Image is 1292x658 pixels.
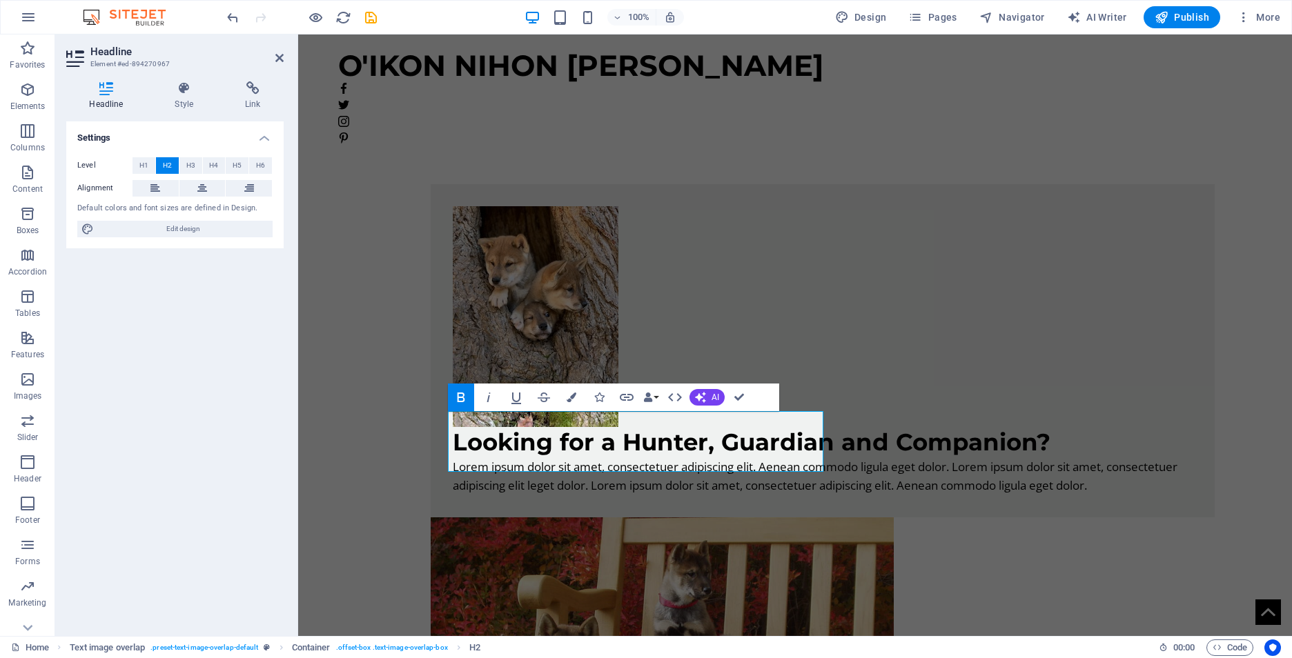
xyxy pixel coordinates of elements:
[11,349,44,360] p: Features
[90,46,284,58] h2: Headline
[77,180,133,197] label: Alignment
[292,639,331,656] span: Click to select. Double-click to edit
[150,639,258,656] span: . preset-text-image-overlap-default
[226,157,248,174] button: H5
[179,157,202,174] button: H3
[224,9,241,26] button: undo
[139,157,148,174] span: H1
[12,183,43,195] p: Content
[163,157,172,174] span: H2
[14,473,41,484] p: Header
[726,383,752,411] button: Confirm (Ctrl+⏎)
[79,9,183,26] img: Editor Logo
[186,157,195,174] span: H3
[336,639,448,656] span: . offset-box .text-image-overlap-box
[1183,642,1185,652] span: :
[8,597,46,608] p: Marketing
[225,10,241,26] i: Undo: Change text (Ctrl+Z)
[1067,10,1127,24] span: AI Writer
[264,644,270,651] i: This element is a customizable preset
[1144,6,1220,28] button: Publish
[233,157,242,174] span: H5
[209,157,218,174] span: H4
[249,157,272,174] button: H6
[156,157,179,174] button: H2
[503,383,529,411] button: Underline (Ctrl+U)
[628,9,650,26] h6: 100%
[66,81,152,110] h4: Headline
[1061,6,1133,28] button: AI Writer
[641,383,660,411] button: Data Bindings
[14,390,42,401] p: Images
[133,157,155,174] button: H1
[1173,639,1195,656] span: 00 00
[363,10,379,26] i: Save (Ctrl+S)
[77,203,273,215] div: Default colors and font sizes are defined in Design.
[362,9,379,26] button: save
[90,58,256,70] h3: Element #ed-894270967
[712,393,719,401] span: AI
[335,10,351,26] i: Reload page
[8,266,47,277] p: Accordion
[689,389,725,406] button: AI
[974,6,1050,28] button: Navigator
[448,383,474,411] button: Bold (Ctrl+B)
[70,639,481,656] nav: breadcrumb
[469,639,480,656] span: Click to select. Double-click to edit
[66,121,284,146] h4: Settings
[77,221,273,237] button: Edit design
[830,6,892,28] button: Design
[15,556,40,567] p: Forms
[662,383,688,411] button: HTML
[476,383,502,411] button: Italic (Ctrl+I)
[1159,639,1195,656] h6: Session time
[152,81,222,110] h4: Style
[203,157,226,174] button: H4
[70,639,146,656] span: Click to select. Double-click to edit
[835,10,887,24] span: Design
[979,10,1045,24] span: Navigator
[1231,6,1286,28] button: More
[614,383,640,411] button: Link
[10,101,46,112] p: Elements
[664,11,676,23] i: On resize automatically adjust zoom level to fit chosen device.
[307,9,324,26] button: Click here to leave preview mode and continue editing
[256,157,265,174] span: H6
[531,383,557,411] button: Strikethrough
[10,59,45,70] p: Favorites
[98,221,268,237] span: Edit design
[558,383,585,411] button: Colors
[1206,639,1253,656] button: Code
[11,639,49,656] a: Click to cancel selection. Double-click to open Pages
[17,225,39,236] p: Boxes
[15,515,40,526] p: Footer
[1213,639,1247,656] span: Code
[1155,10,1209,24] span: Publish
[908,10,957,24] span: Pages
[15,308,40,319] p: Tables
[586,383,612,411] button: Icons
[17,432,39,443] p: Slider
[1237,10,1280,24] span: More
[155,393,752,422] strong: Looking for a Hunter, Guardian and Companion?
[222,81,284,110] h4: Link
[10,142,45,153] p: Columns
[1264,639,1281,656] button: Usercentrics
[335,9,351,26] button: reload
[77,157,133,174] label: Level
[903,6,962,28] button: Pages
[607,9,656,26] button: 100%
